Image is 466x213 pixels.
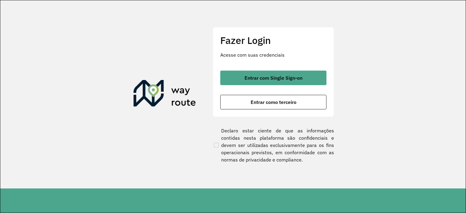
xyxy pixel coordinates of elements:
span: Entrar com Single Sign-on [245,75,302,80]
img: Roteirizador AmbevTech [133,80,196,109]
button: button [220,71,326,85]
p: Acesse com suas credenciais [220,51,326,58]
label: Declaro estar ciente de que as informações contidas nesta plataforma são confidenciais e devem se... [213,127,334,163]
span: Entrar como terceiro [251,100,296,105]
h2: Fazer Login [220,35,326,46]
button: button [220,95,326,109]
